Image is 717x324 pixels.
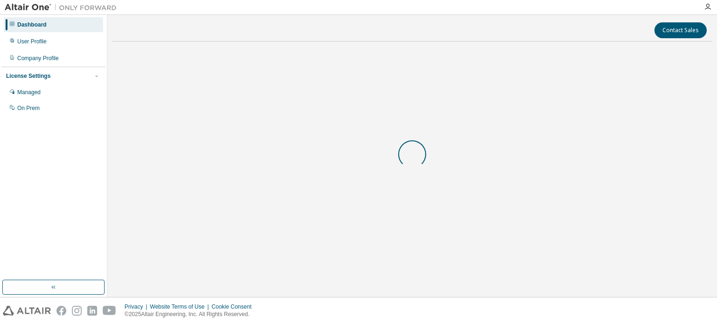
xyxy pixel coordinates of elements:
button: Contact Sales [654,22,707,38]
p: © 2025 Altair Engineering, Inc. All Rights Reserved. [125,310,257,318]
img: Altair One [5,3,121,12]
div: Privacy [125,303,150,310]
img: facebook.svg [56,306,66,316]
img: altair_logo.svg [3,306,51,316]
div: Dashboard [17,21,47,28]
div: User Profile [17,38,47,45]
img: instagram.svg [72,306,82,316]
div: License Settings [6,72,50,80]
img: linkedin.svg [87,306,97,316]
img: youtube.svg [103,306,116,316]
div: Website Terms of Use [150,303,211,310]
div: On Prem [17,104,40,112]
div: Cookie Consent [211,303,257,310]
div: Company Profile [17,55,59,62]
div: Managed [17,89,41,96]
